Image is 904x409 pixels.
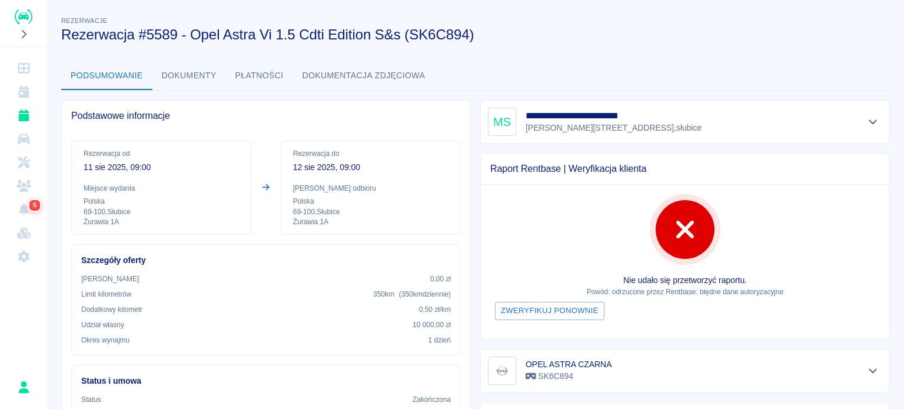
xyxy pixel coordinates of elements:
[373,289,451,300] p: 350 km
[293,217,448,227] p: Żurawia 1A
[5,221,42,245] a: Widget WWW
[84,148,239,159] p: Rezerwacja od
[81,320,124,330] p: Udział własny
[84,183,239,194] p: Miejsce wydania
[293,62,435,90] button: Dokumentacja zdjęciowa
[152,62,226,90] button: Dokumenty
[84,196,239,207] p: Polska
[81,375,451,387] h6: Status i umowa
[61,26,880,43] h3: Rezerwacja #5589 - Opel Astra Vi 1.5 Cdti Edition S&s (SK6C894)
[81,254,451,267] h6: Szczegóły oferty
[226,62,293,90] button: Płatności
[863,114,883,130] button: Pokaż szczegóły
[15,9,32,24] img: Renthelp
[81,304,142,315] p: Dodatkowy kilometr
[5,56,42,80] a: Dashboard
[31,199,39,211] span: 5
[526,370,611,383] p: SK6C894
[81,274,139,284] p: [PERSON_NAME]
[428,335,451,345] p: 1 dzień
[5,104,42,127] a: Rezerwacje
[71,110,461,122] span: Podstawowe informacje
[84,207,239,217] p: 69-100 , Słubice
[526,122,702,134] p: [PERSON_NAME][STREET_ADDRESS] , słubice
[61,62,152,90] button: Podsumowanie
[5,198,42,221] a: Powiadomienia
[293,148,448,159] p: Rezerwacja do
[5,174,42,198] a: Klienci
[490,287,880,297] p: Powód: odrzucone przez Rentbase: błędne dane autoryzacyjne
[84,217,239,227] p: Żurawia 1A
[5,151,42,174] a: Serwisy
[413,320,451,330] p: 10 000,00 zł
[293,161,448,174] p: 12 sie 2025, 09:00
[61,17,107,24] span: Rezerwacje
[5,245,42,268] a: Ustawienia
[490,163,880,175] span: Raport Rentbase | Weryfikacja klienta
[399,290,451,298] span: ( 350 km dziennie )
[293,207,448,217] p: 69-100 , Słubice
[376,394,451,405] p: Zakończona
[81,289,131,300] p: Limit kilometrów
[11,375,36,400] button: Rafał Płaza
[15,26,32,42] button: Rozwiń nawigację
[863,363,883,379] button: Pokaż szczegóły
[495,302,604,320] button: Zweryfikuj ponownie
[490,274,880,287] p: Nie udało się przetworzyć raportu.
[81,394,101,405] p: Status
[84,161,239,174] p: 11 sie 2025, 09:00
[490,359,514,383] img: Image
[293,196,448,207] p: Polska
[5,80,42,104] a: Kalendarz
[430,274,451,284] p: 0,00 zł
[81,335,129,345] p: Okres wynajmu
[419,304,451,315] p: 0,50 zł /km
[488,108,516,136] div: MS
[293,183,448,194] p: [PERSON_NAME] odbioru
[5,127,42,151] a: Flota
[526,358,611,370] h6: OPEL ASTRA CZARNA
